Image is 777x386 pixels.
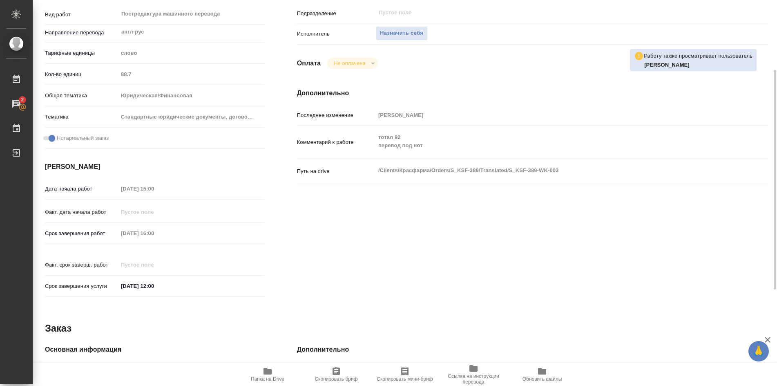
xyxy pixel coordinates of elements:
[297,9,375,18] p: Подразделение
[45,261,118,269] p: Факт. срок заверш. работ
[297,58,321,68] h4: Оплата
[297,88,768,98] h4: Дополнительно
[375,109,729,121] input: Пустое поле
[45,208,118,216] p: Факт. дата начала работ
[118,206,190,218] input: Пустое поле
[302,363,371,386] button: Скопировать бриф
[375,26,428,40] button: Назначить себя
[644,62,690,68] b: [PERSON_NAME]
[118,227,190,239] input: Пустое поле
[118,280,190,292] input: ✎ Введи что-нибудь
[233,363,302,386] button: Папка на Drive
[118,68,264,80] input: Пустое поле
[297,111,375,119] p: Последнее изменение
[297,345,768,355] h4: Дополнительно
[2,94,31,114] a: 2
[752,343,766,360] span: 🙏
[375,130,729,153] textarea: тотал 92 перевод под нот
[118,110,264,124] div: Стандартные юридические документы, договоры, уставы
[297,30,375,38] p: Исполнитель
[439,363,508,386] button: Ссылка на инструкции перевода
[508,363,576,386] button: Обновить файлы
[16,96,29,104] span: 2
[444,373,503,385] span: Ссылка на инструкции перевода
[315,376,357,382] span: Скопировать бриф
[45,322,71,335] h2: Заказ
[45,282,118,290] p: Срок завершения услуги
[375,164,729,177] textarea: /Clients/Красфарма/Orders/S_KSF-389/Translated/S_KSF-389-WK-003
[45,49,118,57] p: Тарифные единицы
[118,183,190,195] input: Пустое поле
[251,376,284,382] span: Папка на Drive
[45,29,118,37] p: Направление перевода
[45,70,118,79] p: Кол-во единиц
[522,376,562,382] span: Обновить файлы
[297,138,375,146] p: Комментарий к работе
[748,341,769,361] button: 🙏
[45,162,264,172] h4: [PERSON_NAME]
[45,185,118,193] p: Дата начала работ
[45,113,118,121] p: Тематика
[45,345,264,355] h4: Основная информация
[57,134,109,142] span: Нотариальный заказ
[45,11,118,19] p: Вид работ
[371,363,439,386] button: Скопировать мини-бриф
[644,52,752,60] p: Работу также просматривает пользователь
[377,376,433,382] span: Скопировать мини-бриф
[380,29,423,38] span: Назначить себя
[118,46,264,60] div: слово
[644,61,752,69] p: Горшкова Валентина
[327,58,377,69] div: Не оплачена
[378,8,710,18] input: Пустое поле
[297,167,375,175] p: Путь на drive
[45,229,118,238] p: Срок завершения работ
[45,92,118,100] p: Общая тематика
[118,259,190,271] input: Пустое поле
[331,60,368,67] button: Не оплачена
[118,89,264,103] div: Юридическая/Финансовая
